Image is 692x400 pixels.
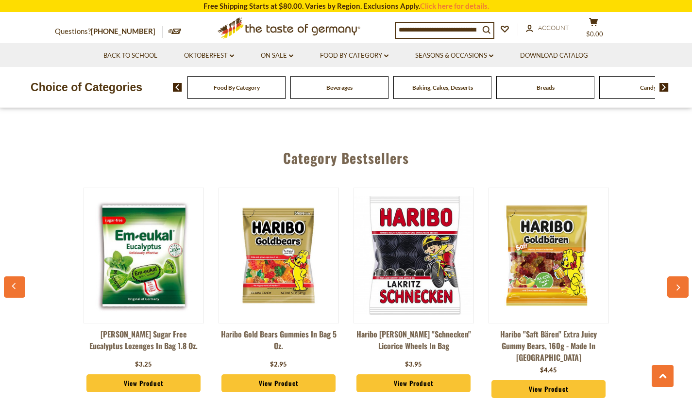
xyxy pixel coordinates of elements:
[412,84,473,91] a: Baking, Cakes, Desserts
[579,17,608,42] button: $0.00
[640,84,657,91] a: Candy
[184,50,234,61] a: Oktoberfest
[261,50,293,61] a: On Sale
[354,328,474,357] a: Haribo [PERSON_NAME] "Schnecken" Licorice Wheels in Bag
[520,50,588,61] a: Download Catalog
[103,50,157,61] a: Back to School
[219,196,338,315] img: Haribo Gold Bears Gummies in Bag 5 oz.
[405,360,422,369] div: $3.95
[491,380,606,399] a: View Product
[538,24,569,32] span: Account
[55,25,163,38] p: Questions?
[214,84,260,91] a: Food By Category
[320,50,388,61] a: Food By Category
[489,328,609,363] a: Haribo "Saft Bären" Extra Juicy Gummy Bears, 160g - Made in [GEOGRAPHIC_DATA]
[84,196,203,315] img: Dr. Soldan Sugar Free Eucalyptus Lozenges in Bag 1.8 oz.
[586,30,603,38] span: $0.00
[415,50,493,61] a: Seasons & Occasions
[219,328,339,357] a: Haribo Gold Bears Gummies in Bag 5 oz.
[354,196,473,315] img: Haribo Rotella
[221,374,336,393] a: View Product
[84,328,204,357] a: [PERSON_NAME] Sugar Free Eucalyptus Lozenges in Bag 1.8 oz.
[91,27,155,35] a: [PHONE_NUMBER]
[86,374,201,393] a: View Product
[135,360,152,369] div: $3.25
[326,84,353,91] a: Beverages
[356,374,471,393] a: View Product
[489,196,608,315] img: Haribo
[537,84,555,91] a: Breads
[420,1,489,10] a: Click here for details.
[270,360,287,369] div: $2.95
[526,23,569,33] a: Account
[9,136,684,176] div: Category Bestsellers
[540,366,557,375] div: $4.45
[173,83,182,92] img: previous arrow
[659,83,669,92] img: next arrow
